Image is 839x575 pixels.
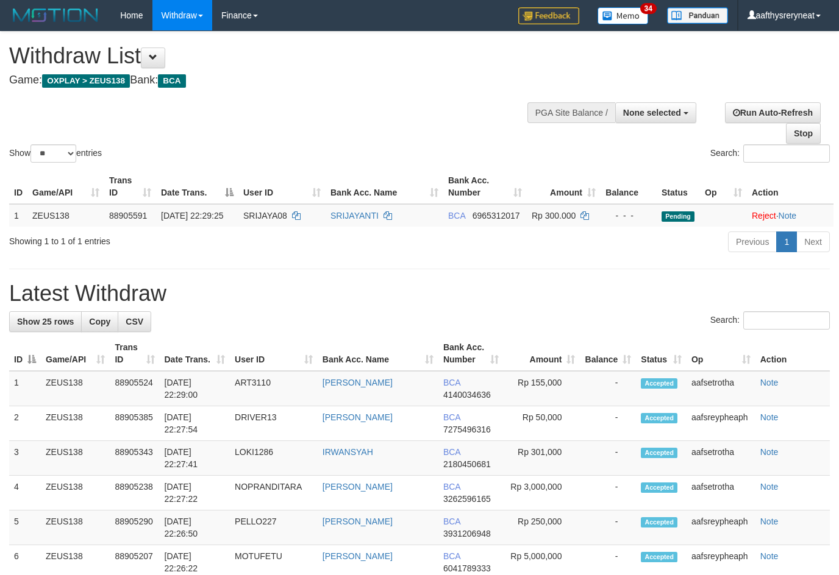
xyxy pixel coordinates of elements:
a: Run Auto-Refresh [725,102,821,123]
th: Op: activate to sort column ascending [687,336,755,371]
td: [DATE] 22:27:22 [160,476,230,510]
span: Accepted [641,413,677,423]
td: aafsreypheaph [687,510,755,545]
td: - [580,510,636,545]
td: 3 [9,441,41,476]
td: ZEUS138 [41,510,110,545]
td: 88905385 [110,406,159,441]
th: Action [747,169,834,204]
th: Game/API: activate to sort column ascending [27,169,104,204]
td: 1 [9,204,27,227]
a: CSV [118,311,151,332]
td: NOPRANDITARA [230,476,318,510]
a: [PERSON_NAME] [323,482,393,492]
td: - [580,371,636,406]
label: Show entries [9,144,102,163]
td: 5 [9,510,41,545]
a: IRWANSYAH [323,447,373,457]
th: User ID: activate to sort column ascending [230,336,318,371]
a: SRIJAYANTI [330,211,379,220]
td: aafsetrotha [687,441,755,476]
span: Accepted [641,448,677,458]
span: BCA [448,211,465,220]
select: Showentries [30,144,76,163]
span: Accepted [641,552,677,562]
td: - [580,441,636,476]
span: Pending [662,211,694,222]
th: Amount: activate to sort column ascending [527,169,601,204]
a: Previous [728,231,777,252]
td: LOKI1286 [230,441,318,476]
th: Op: activate to sort column ascending [700,169,747,204]
span: Copy 6965312017 to clipboard [473,211,520,220]
a: Note [760,378,779,387]
td: 1 [9,371,41,406]
a: Reject [752,211,776,220]
th: Status: activate to sort column ascending [636,336,687,371]
span: Accepted [641,482,677,493]
th: Balance [601,169,657,204]
a: [PERSON_NAME] [323,412,393,422]
th: User ID: activate to sort column ascending [238,169,326,204]
td: ZEUS138 [41,441,110,476]
div: PGA Site Balance / [527,102,615,123]
span: Copy 7275496316 to clipboard [443,425,491,434]
span: Accepted [641,517,677,527]
span: Copy 4140034636 to clipboard [443,390,491,400]
a: Note [760,517,779,526]
th: Bank Acc. Number: activate to sort column ascending [438,336,504,371]
span: Accepted [641,378,677,389]
td: Rp 155,000 [504,371,580,406]
span: BCA [443,517,460,526]
td: PELLO227 [230,510,318,545]
td: aafsetrotha [687,371,755,406]
th: Date Trans.: activate to sort column ascending [160,336,230,371]
a: Stop [786,123,821,144]
td: Rp 301,000 [504,441,580,476]
td: ART3110 [230,371,318,406]
span: Copy 2180450681 to clipboard [443,459,491,469]
td: 88905238 [110,476,159,510]
td: Rp 50,000 [504,406,580,441]
span: Show 25 rows [17,317,74,326]
img: panduan.png [667,7,728,24]
th: Date Trans.: activate to sort column descending [156,169,238,204]
span: BCA [443,412,460,422]
a: [PERSON_NAME] [323,551,393,561]
td: Rp 250,000 [504,510,580,545]
span: BCA [443,447,460,457]
a: [PERSON_NAME] [323,378,393,387]
a: 1 [776,231,797,252]
td: 4 [9,476,41,510]
td: ZEUS138 [41,406,110,441]
td: 2 [9,406,41,441]
div: Showing 1 to 1 of 1 entries [9,230,340,247]
a: Note [760,447,779,457]
span: BCA [443,551,460,561]
span: Copy 3262596165 to clipboard [443,494,491,504]
a: Next [796,231,830,252]
a: Copy [81,311,118,332]
th: Action [755,336,830,371]
span: Copy 6041789333 to clipboard [443,563,491,573]
td: 88905290 [110,510,159,545]
td: [DATE] 22:29:00 [160,371,230,406]
td: ZEUS138 [41,476,110,510]
th: Trans ID: activate to sort column ascending [110,336,159,371]
th: ID [9,169,27,204]
label: Search: [710,311,830,330]
span: Rp 300.000 [532,211,576,220]
td: [DATE] 22:27:41 [160,441,230,476]
span: None selected [623,108,681,118]
td: - [580,406,636,441]
td: - [580,476,636,510]
div: - - - [605,210,652,222]
td: DRIVER13 [230,406,318,441]
th: Status [657,169,700,204]
img: MOTION_logo.png [9,6,102,24]
span: BCA [158,74,185,88]
th: Balance: activate to sort column ascending [580,336,636,371]
input: Search: [743,311,830,330]
span: 88905591 [109,211,147,220]
td: aafsetrotha [687,476,755,510]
